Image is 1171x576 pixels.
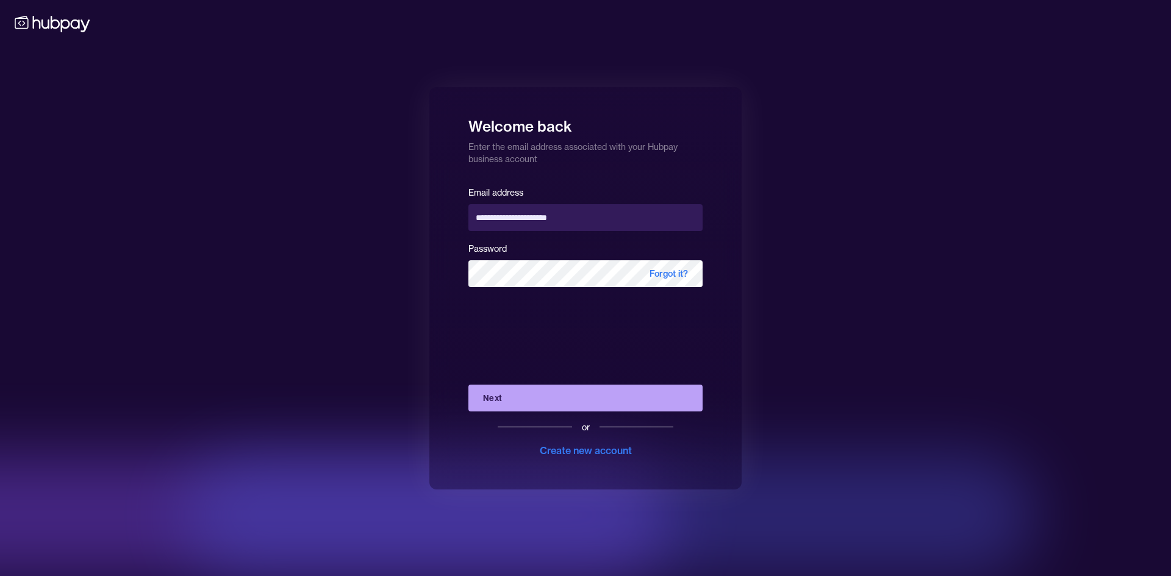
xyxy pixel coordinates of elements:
[468,385,703,411] button: Next
[468,243,507,254] label: Password
[540,443,632,458] div: Create new account
[582,421,590,433] div: or
[635,260,703,287] span: Forgot it?
[468,187,523,198] label: Email address
[468,136,703,165] p: Enter the email address associated with your Hubpay business account
[468,109,703,136] h1: Welcome back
